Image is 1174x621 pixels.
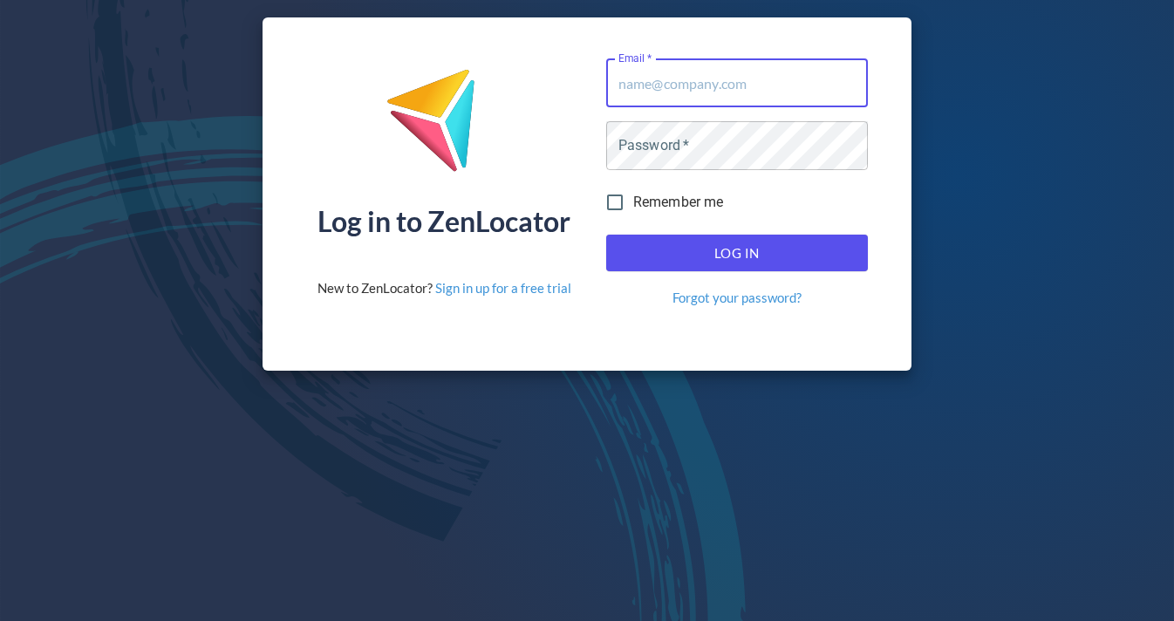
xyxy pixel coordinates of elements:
[317,279,571,297] div: New to ZenLocator?
[386,68,502,186] img: ZenLocator
[606,58,868,107] input: name@company.com
[625,242,849,264] span: Log In
[606,235,868,271] button: Log In
[435,280,571,296] a: Sign in up for a free trial
[317,208,570,235] div: Log in to ZenLocator
[672,289,802,307] a: Forgot your password?
[633,192,724,213] span: Remember me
